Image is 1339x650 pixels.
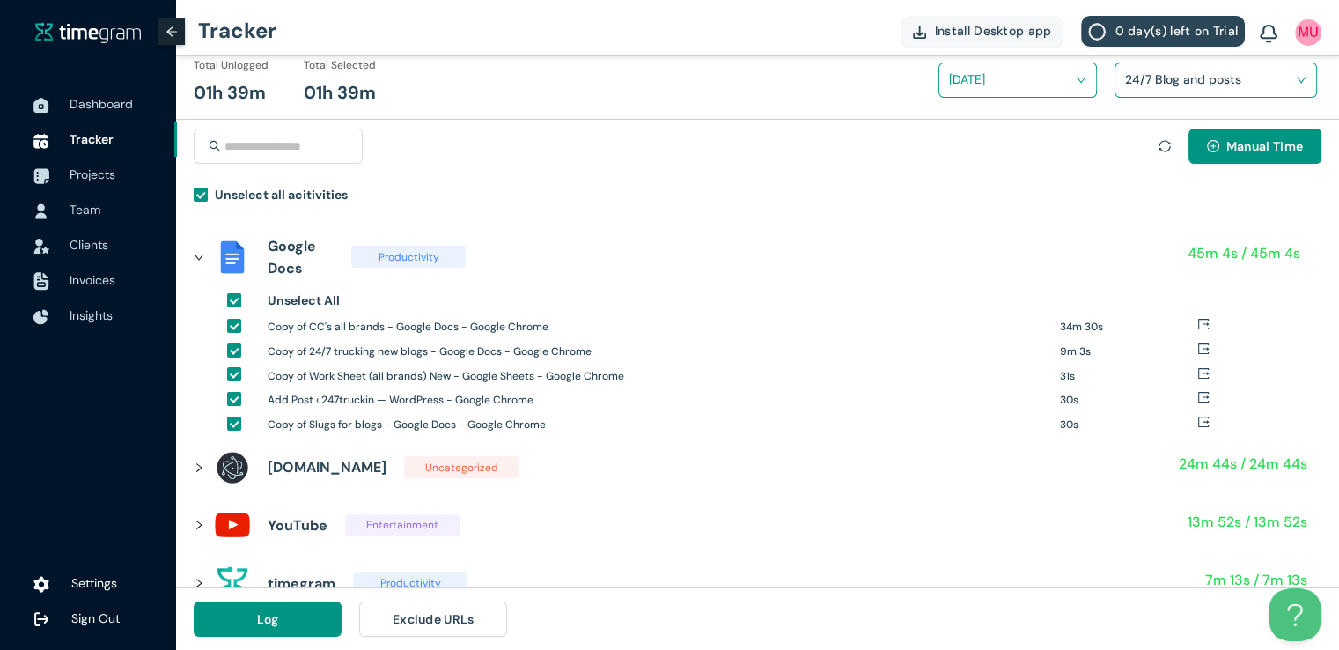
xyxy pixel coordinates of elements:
span: Sign Out [71,610,120,626]
button: Install Desktop app [901,16,1064,47]
h1: timegram [268,572,335,595]
button: plus-circleManual Time [1188,129,1321,164]
span: Insights [70,307,113,323]
img: logOut.ca60ddd252d7bab9102ea2608abe0238.svg [33,611,49,627]
h1: Total Selected [304,57,376,74]
h1: 24m 44s / 24m 44s [1179,453,1307,475]
button: 0 day(s) left on Trial [1081,16,1245,47]
img: InvoiceIcon [33,272,49,291]
span: Settings [71,575,117,591]
h1: 13m 52s / 13m 52s [1188,511,1307,533]
span: Uncategorized [404,456,519,478]
span: Tracker [70,131,114,147]
img: InsightsIcon [33,309,49,325]
img: assets%2Ficons%2Fdocs_official.png [215,240,250,275]
img: UserIcon [1295,19,1321,46]
img: DashboardIcon [33,98,49,114]
span: Entertainment [345,514,460,536]
h1: Unselect all acitivities [215,185,348,204]
img: assets%2Ficons%2Felectron-logo.png [215,450,250,485]
h1: Unselect All [268,291,340,310]
h1: Copy of Slugs for blogs - Google Docs - Google Chrome [268,417,1047,433]
h1: Google Docs [268,235,334,279]
span: Dashboard [70,96,133,112]
h1: 01h 39m [194,79,266,107]
span: 0 day(s) left on Trial [1115,21,1238,41]
h1: 34m 30s [1060,319,1197,336]
img: TimeTrackerIcon [33,133,49,149]
h1: 7m 13s / 7m 13s [1205,569,1307,591]
h1: Total Unlogged [194,57,269,74]
img: assets%2Ficons%2Ftg.png [215,565,250,601]
span: export [1197,416,1210,428]
h1: Add Post ‹ 247truckin — WordPress - Google Chrome [268,392,1047,409]
h1: Copy of CC's all brands - Google Docs - Google Chrome [268,319,1047,336]
span: Install Desktop app [935,21,1052,41]
span: Manual Time [1226,137,1303,156]
span: export [1197,318,1210,330]
button: Exclude URLs [359,602,507,637]
h1: YouTube [268,514,327,536]
span: Clients [70,237,108,253]
h1: Tracker [198,4,276,57]
span: Log [257,609,279,629]
span: right [194,462,204,473]
span: Productivity [351,246,466,268]
img: InvoiceIcon [33,239,49,254]
iframe: Toggle Customer Support [1269,588,1321,641]
button: Log [194,602,342,637]
span: plus-circle [1207,140,1219,154]
h1: 30s [1060,417,1197,433]
img: assets%2Ficons%2Fyoutube_updated.png [215,507,250,543]
h1: Copy of Work Sheet (all brands) New - Google Sheets - Google Chrome [268,368,1047,385]
h1: 24/7 Blog and posts [1125,66,1332,92]
img: UserIcon [33,203,49,219]
span: export [1197,343,1210,355]
h1: 45m 4s / 45m 4s [1188,242,1300,264]
h1: 31s [1060,368,1197,385]
img: timegram [35,21,141,42]
img: DownloadApp [913,26,926,39]
img: BellIcon [1260,25,1277,44]
span: Exclude URLs [393,609,475,629]
h1: 01h 39m [304,79,376,107]
span: Projects [70,166,115,182]
span: arrow-left [166,26,178,38]
span: right [194,252,204,262]
h1: 9m 3s [1060,343,1197,360]
h1: [DOMAIN_NAME] [268,456,386,478]
h1: Copy of 24/7 trucking new blogs - Google Docs - Google Chrome [268,343,1047,360]
a: timegram [35,21,141,43]
span: export [1197,391,1210,403]
span: Invoices [70,272,115,288]
span: search [209,140,221,152]
span: sync [1159,140,1171,152]
img: settings.78e04af822cf15d41b38c81147b09f22.svg [33,575,49,593]
span: right [194,578,204,588]
span: right [194,520,204,530]
span: Productivity [353,572,467,595]
h1: 30s [1060,392,1197,409]
img: ProjectIcon [33,168,49,184]
span: Team [70,202,100,218]
span: export [1197,367,1210,380]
